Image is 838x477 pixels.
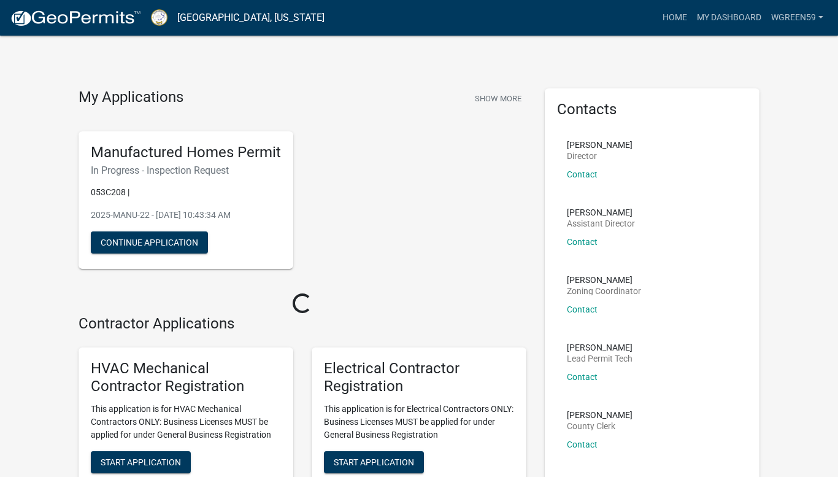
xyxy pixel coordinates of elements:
p: [PERSON_NAME] [567,411,632,419]
h4: My Applications [79,88,183,107]
button: Start Application [91,451,191,473]
p: 2025-MANU-22 - [DATE] 10:43:34 AM [91,209,281,222]
a: Contact [567,372,598,382]
p: [PERSON_NAME] [567,208,635,217]
span: Start Application [101,457,181,467]
img: Putnam County, Georgia [151,9,167,26]
p: Director [567,152,632,160]
p: This application is for Electrical Contractors ONLY: Business Licenses MUST be applied for under ... [324,403,514,441]
a: Contact [567,440,598,449]
button: Show More [470,88,526,109]
a: Contact [567,304,598,314]
h5: HVAC Mechanical Contractor Registration [91,360,281,395]
p: [PERSON_NAME] [567,276,641,284]
button: Continue Application [91,231,208,254]
p: 053C208 | [91,186,281,199]
p: Assistant Director [567,219,635,228]
p: Lead Permit Tech [567,354,632,363]
p: [PERSON_NAME] [567,343,632,352]
a: Contact [567,237,598,247]
a: My Dashboard [692,6,766,29]
a: wgreen59 [766,6,828,29]
a: [GEOGRAPHIC_DATA], [US_STATE] [177,7,325,28]
a: Contact [567,169,598,179]
a: Home [658,6,692,29]
p: Zoning Coordinator [567,287,641,295]
p: [PERSON_NAME] [567,141,632,149]
h4: Contractor Applications [79,315,526,333]
p: This application is for HVAC Mechanical Contractors ONLY: Business Licenses MUST be applied for u... [91,403,281,441]
button: Start Application [324,451,424,473]
p: County Clerk [567,422,632,430]
span: Start Application [334,457,414,467]
h6: In Progress - Inspection Request [91,165,281,176]
h5: Manufactured Homes Permit [91,144,281,161]
h5: Electrical Contractor Registration [324,360,514,395]
h5: Contacts [557,101,747,118]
